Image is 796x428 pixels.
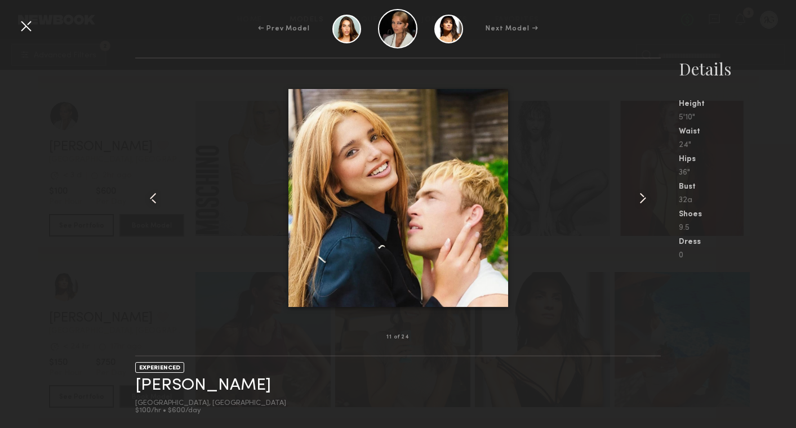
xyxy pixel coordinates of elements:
[679,57,796,80] div: Details
[679,169,796,177] div: 36"
[679,252,796,260] div: 0
[135,377,271,394] a: [PERSON_NAME]
[679,183,796,191] div: Bust
[679,238,796,246] div: Dress
[679,141,796,149] div: 24"
[135,400,286,407] div: [GEOGRAPHIC_DATA], [GEOGRAPHIC_DATA]
[679,197,796,204] div: 32a
[386,335,410,340] div: 11 of 24
[486,24,538,34] div: Next Model →
[135,407,286,414] div: $100/hr • $600/day
[679,100,796,108] div: Height
[135,362,184,373] div: EXPERIENCED
[679,211,796,219] div: Shoes
[679,114,796,122] div: 5'10"
[679,128,796,136] div: Waist
[679,155,796,163] div: Hips
[679,224,796,232] div: 9.5
[258,24,310,34] div: ← Prev Model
